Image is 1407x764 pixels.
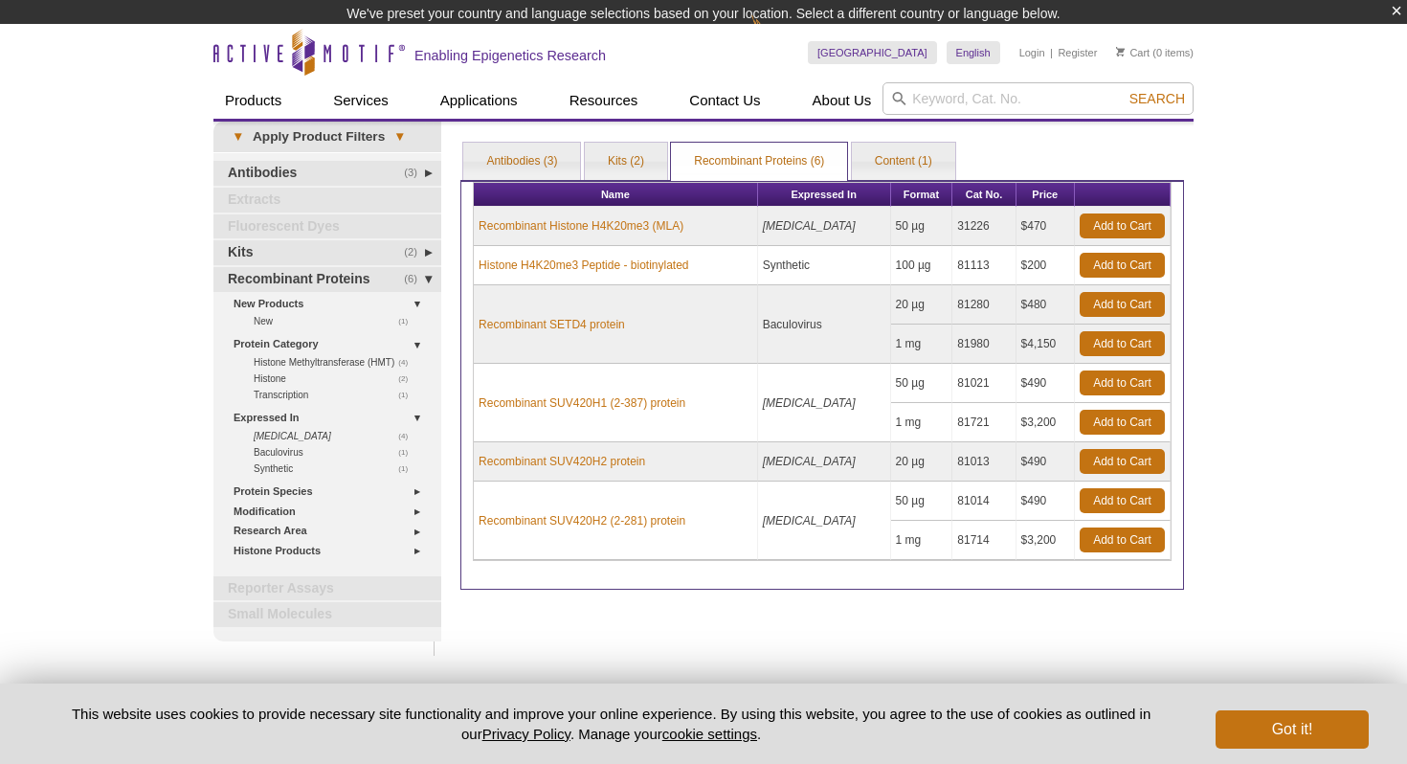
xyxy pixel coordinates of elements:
a: Add to Cart [1080,292,1165,317]
a: Kits (2) [585,143,667,181]
h2: Enabling Epigenetics Research [414,47,606,64]
a: Add to Cart [1080,449,1165,474]
a: Fluorescent Dyes [213,214,441,239]
a: Recombinant SETD4 protein [479,316,625,333]
td: 1 mg [891,521,953,560]
a: Recombinant Histone H4K20me3 (MLA) [479,217,683,235]
a: Small Molecules [213,602,441,627]
td: 81980 [952,325,1016,364]
a: Recombinant Proteins (6) [671,143,847,181]
a: (6)Recombinant Proteins [213,267,441,292]
span: Search [1129,91,1185,106]
a: (3)Antibodies [213,161,441,186]
td: $490 [1016,364,1075,403]
td: 81021 [952,364,1016,403]
a: Add to Cart [1080,528,1165,552]
a: Recombinant SUV420H1 (2-387) protein [479,394,685,412]
th: Name [474,183,758,207]
a: (2)Histone [254,371,418,387]
a: (4)Histone Methyltransferase (HMT) [254,354,418,371]
span: (6) [404,267,428,292]
a: (1)Synthetic [254,461,418,477]
i: [MEDICAL_DATA] [763,455,856,468]
a: Login [1019,46,1045,59]
button: Got it! [1216,710,1369,749]
a: Add to Cart [1080,253,1165,278]
td: 100 µg [891,246,953,285]
a: Products [213,82,293,119]
td: 20 µg [891,442,953,482]
a: ▾Apply Product Filters▾ [213,122,441,152]
a: (1)New [254,313,418,329]
a: (4) [MEDICAL_DATA] [254,428,418,444]
span: ▾ [385,128,414,146]
a: Applications [429,82,529,119]
i: [MEDICAL_DATA] [763,219,856,233]
th: Price [1016,183,1075,207]
a: Antibodies (3) [463,143,580,181]
span: ▾ [223,128,253,146]
td: $490 [1016,442,1075,482]
td: 50 µg [891,482,953,521]
span: (1) [398,387,418,403]
td: $200 [1016,246,1075,285]
td: 81013 [952,442,1016,482]
td: 81714 [952,521,1016,560]
a: Services [322,82,400,119]
a: (2)Kits [213,240,441,265]
a: Protein Species [234,482,430,502]
span: (4) [398,354,418,371]
a: Add to Cart [1080,488,1165,513]
a: Add to Cart [1080,213,1165,238]
button: cookie settings [662,726,757,742]
a: Extracts [213,188,441,213]
button: Search [1124,90,1191,107]
a: Add to Cart [1080,410,1165,435]
p: This website uses cookies to provide necessary site functionality and improve your online experie... [38,704,1184,744]
a: Privacy Policy [482,726,570,742]
a: English [947,41,1000,64]
a: Register [1058,46,1097,59]
li: | [1050,41,1053,64]
td: 81280 [952,285,1016,325]
i: [MEDICAL_DATA] [763,396,856,410]
td: Synthetic [758,246,891,285]
a: About Us [801,82,883,119]
i: [MEDICAL_DATA] [254,431,331,441]
td: $470 [1016,207,1075,246]
td: 1 mg [891,325,953,364]
a: Add to Cart [1080,371,1165,395]
i: [MEDICAL_DATA] [763,514,856,528]
td: 81014 [952,482,1016,521]
span: (3) [404,161,428,186]
span: (1) [398,461,418,477]
td: 50 µg [891,207,953,246]
td: 1 mg [891,403,953,442]
a: Contact Us [678,82,771,119]
a: Resources [558,82,650,119]
td: 31226 [952,207,1016,246]
td: $4,150 [1016,325,1075,364]
input: Keyword, Cat. No. [882,82,1194,115]
a: (1)Baculovirus [254,444,418,461]
img: Your Cart [1116,47,1125,56]
a: Expressed In [234,408,430,428]
th: Format [891,183,953,207]
a: Cart [1116,46,1150,59]
a: Recombinant SUV420H2 protein [479,453,645,470]
span: (4) [398,428,418,444]
a: Recombinant SUV420H2 (2-281) protein [479,512,685,529]
td: 81721 [952,403,1016,442]
span: (1) [398,444,418,461]
a: Research Area [234,521,430,541]
a: (1)Transcription [254,387,418,403]
img: Change Here [751,14,802,59]
a: Add to Cart [1080,331,1165,356]
th: Cat No. [952,183,1016,207]
td: Baculovirus [758,285,891,364]
td: 20 µg [891,285,953,325]
th: Expressed In [758,183,891,207]
a: Histone Products [234,541,430,561]
a: Reporter Assays [213,576,441,601]
a: [GEOGRAPHIC_DATA] [808,41,937,64]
